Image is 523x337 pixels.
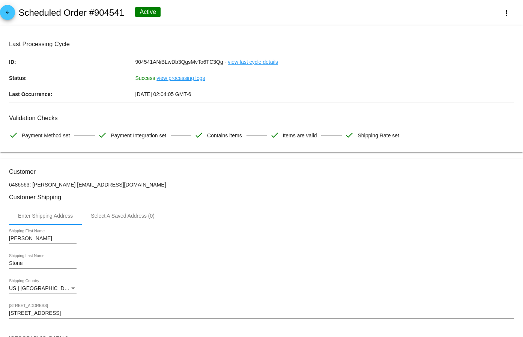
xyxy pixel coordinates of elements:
div: Enter Shipping Address [18,213,73,219]
span: Success [135,75,155,81]
div: Select A Saved Address (0) [91,213,155,219]
span: [DATE] 02:04:05 GMT-6 [135,91,191,97]
div: Active [135,7,161,17]
mat-icon: more_vert [502,9,511,18]
span: US | [GEOGRAPHIC_DATA] [9,285,75,291]
span: Shipping Rate set [358,128,399,143]
mat-icon: arrow_back [3,10,12,19]
p: Last Occurrence: [9,86,135,102]
mat-icon: check [9,131,18,140]
h3: Customer Shipping [9,194,514,201]
mat-select: Shipping Country [9,286,77,292]
a: view processing logs [156,70,205,86]
span: Payment Method set [22,128,70,143]
h2: Scheduled Order #904541 [18,8,124,18]
input: Shipping First Name [9,236,77,242]
span: Items are valid [283,128,317,143]
p: 6486563: [PERSON_NAME] [EMAIL_ADDRESS][DOMAIN_NAME] [9,182,514,188]
mat-icon: check [98,131,107,140]
input: Shipping Last Name [9,260,77,266]
a: view last cycle details [228,54,278,70]
span: Contains items [207,128,242,143]
mat-icon: check [345,131,354,140]
p: Status: [9,70,135,86]
h3: Customer [9,168,514,175]
span: Payment Integration set [111,128,166,143]
h3: Validation Checks [9,114,514,122]
input: Shipping Street 1 [9,310,514,316]
mat-icon: check [270,131,279,140]
h3: Last Processing Cycle [9,41,514,48]
span: 904541ANiBLwDb3QgsMvTo6TC3Qg - [135,59,227,65]
p: ID: [9,54,135,70]
mat-icon: check [194,131,203,140]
